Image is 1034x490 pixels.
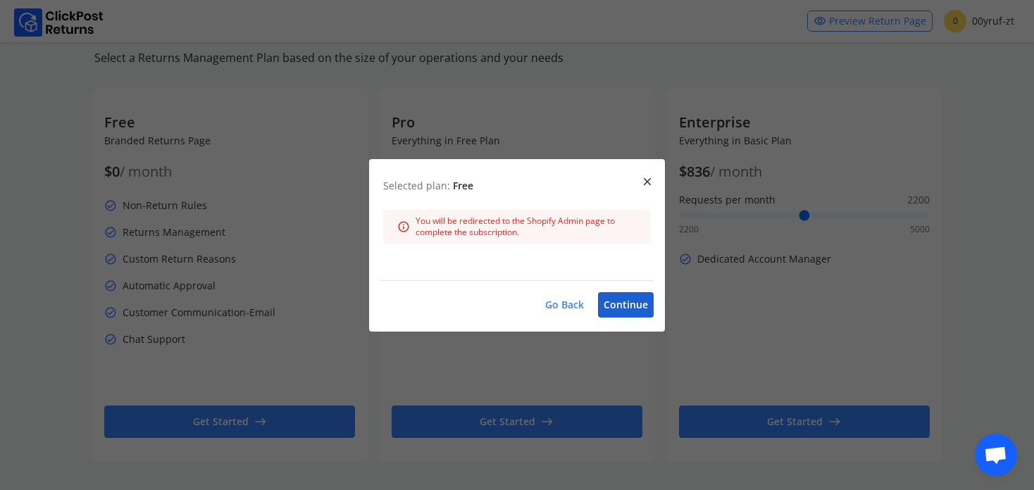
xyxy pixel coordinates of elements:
[641,172,654,191] span: close
[416,215,637,238] span: You will be redirected to the Shopify Admin page to complete the subscription.
[383,179,651,193] p: Selected plan:
[453,179,473,192] span: Free
[397,217,410,237] span: info
[630,173,665,190] button: close
[540,292,590,318] button: Go Back
[598,292,654,318] button: Continue
[975,434,1017,476] div: Open de chat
